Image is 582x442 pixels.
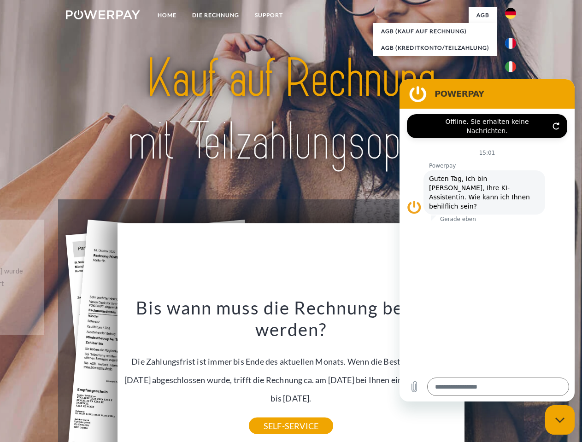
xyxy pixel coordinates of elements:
[66,10,140,19] img: logo-powerpay-white.svg
[123,297,459,341] h3: Bis wann muss die Rechnung bezahlt werden?
[184,7,247,23] a: DIE RECHNUNG
[400,79,575,401] iframe: Messaging-Fenster
[545,405,575,435] iframe: Schaltfläche zum Öffnen des Messaging-Fensters; Konversation läuft
[150,7,184,23] a: Home
[249,418,333,434] a: SELF-SERVICE
[505,8,516,19] img: de
[373,40,497,56] a: AGB (Kreditkonto/Teilzahlung)
[505,38,516,49] img: fr
[505,61,516,72] img: it
[247,7,291,23] a: SUPPORT
[373,23,497,40] a: AGB (Kauf auf Rechnung)
[123,297,459,426] div: Die Zahlungsfrist ist immer bis Ende des aktuellen Monats. Wenn die Bestellung z.B. am [DATE] abg...
[88,44,494,176] img: title-powerpay_de.svg
[469,7,497,23] a: agb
